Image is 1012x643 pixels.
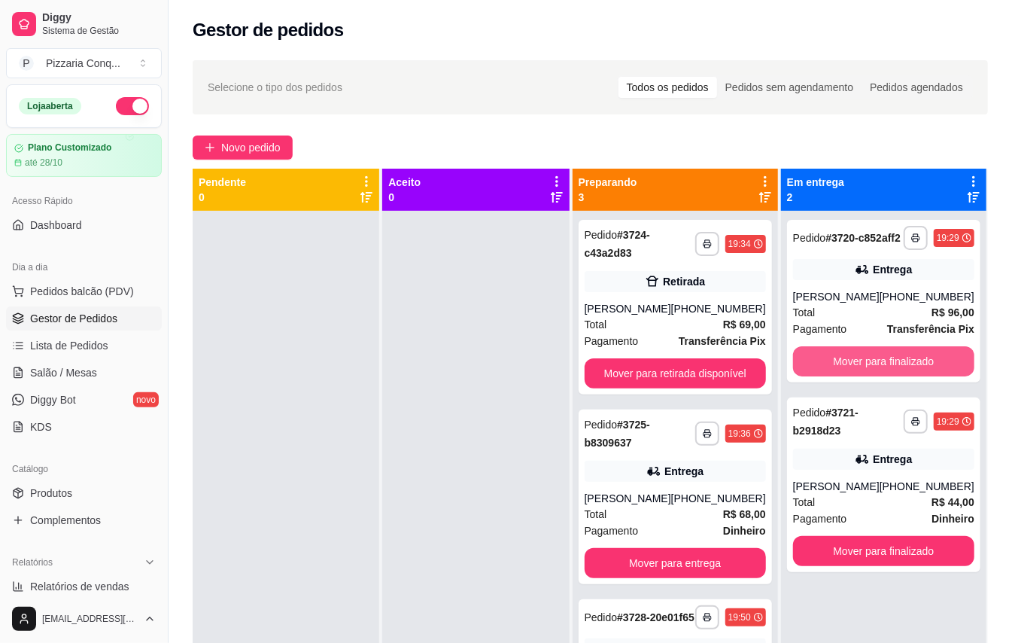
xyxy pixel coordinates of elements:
[723,525,766,537] strong: Dinheiro
[6,457,162,481] div: Catálogo
[717,77,862,98] div: Pedidos sem agendamento
[937,232,959,244] div: 19:29
[193,18,344,42] h2: Gestor de pedidos
[6,601,162,637] button: [EMAIL_ADDRESS][DOMAIN_NAME]
[585,316,607,333] span: Total
[199,190,246,205] p: 0
[728,611,751,623] div: 19:50
[793,289,880,304] div: [PERSON_NAME]
[585,491,671,506] div: [PERSON_NAME]
[618,77,717,98] div: Todos os pedidos
[862,77,971,98] div: Pedidos agendados
[30,486,72,501] span: Produtos
[617,611,694,623] strong: # 3728-20e01f65
[30,419,52,434] span: KDS
[42,25,156,37] span: Sistema de Gestão
[671,491,766,506] div: [PHONE_NUMBER]
[6,306,162,331] a: Gestor de Pedidos
[793,346,974,376] button: Mover para finalizado
[6,334,162,358] a: Lista de Pedidos
[6,361,162,385] a: Salão / Mesas
[6,48,162,78] button: Select a team
[585,229,650,259] strong: # 3724-c43a2d83
[30,311,117,326] span: Gestor de Pedidos
[585,611,618,623] span: Pedido
[6,279,162,303] button: Pedidos balcão (PDV)
[787,175,844,190] p: Em entrega
[723,508,766,520] strong: R$ 68,00
[6,508,162,532] a: Complementos
[931,513,974,525] strong: Dinheiro
[6,481,162,505] a: Produtos
[199,175,246,190] p: Pendente
[931,306,974,318] strong: R$ 96,00
[937,416,959,428] div: 19:29
[19,98,81,114] div: Loja aberta
[728,428,751,440] div: 19:36
[28,142,111,154] article: Plano Customizado
[671,301,766,316] div: [PHONE_NUMBER]
[579,190,637,205] p: 3
[793,232,826,244] span: Pedido
[873,452,912,467] div: Entrega
[388,190,421,205] p: 0
[585,548,766,578] button: Mover para entrega
[6,574,162,599] a: Relatórios de vendas
[728,238,751,250] div: 19:34
[6,388,162,412] a: Diggy Botnovo
[585,523,639,539] span: Pagamento
[723,318,766,331] strong: R$ 69,00
[793,407,826,419] span: Pedido
[663,274,705,289] div: Retirada
[42,11,156,25] span: Diggy
[679,335,766,347] strong: Transferência Pix
[793,304,816,321] span: Total
[221,139,281,156] span: Novo pedido
[585,419,650,449] strong: # 3725-b8309637
[793,510,847,527] span: Pagamento
[46,56,120,71] div: Pizzaria Conq ...
[30,218,82,233] span: Dashboard
[30,365,97,380] span: Salão / Mesas
[42,613,138,625] span: [EMAIL_ADDRESS][DOMAIN_NAME]
[585,333,639,349] span: Pagamento
[205,142,215,153] span: plus
[19,56,34,71] span: P
[793,479,880,494] div: [PERSON_NAME]
[6,415,162,439] a: KDS
[585,506,607,523] span: Total
[30,579,129,594] span: Relatórios de vendas
[6,134,162,177] a: Plano Customizadoaté 28/10
[585,301,671,316] div: [PERSON_NAME]
[6,213,162,237] a: Dashboard
[825,232,901,244] strong: # 3720-c852aff2
[793,494,816,510] span: Total
[585,229,618,241] span: Pedido
[585,358,766,389] button: Mover para retirada disponível
[30,284,134,299] span: Pedidos balcão (PDV)
[6,6,162,42] a: DiggySistema de Gestão
[193,136,293,160] button: Novo pedido
[793,321,847,337] span: Pagamento
[25,157,62,169] article: até 28/10
[12,556,53,568] span: Relatórios
[116,97,149,115] button: Alterar Status
[208,79,342,96] span: Selecione o tipo dos pedidos
[6,255,162,279] div: Dia a dia
[585,419,618,431] span: Pedido
[787,190,844,205] p: 2
[793,407,859,437] strong: # 3721-b2918d23
[30,338,108,353] span: Lista de Pedidos
[880,289,974,304] div: [PHONE_NUMBER]
[931,496,974,508] strong: R$ 44,00
[880,479,974,494] div: [PHONE_NUMBER]
[873,262,912,277] div: Entrega
[388,175,421,190] p: Aceito
[887,323,974,335] strong: Transferência Pix
[664,464,704,479] div: Entrega
[6,189,162,213] div: Acesso Rápido
[30,392,76,407] span: Diggy Bot
[793,536,974,566] button: Mover para finalizado
[579,175,637,190] p: Preparando
[30,513,101,528] span: Complementos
